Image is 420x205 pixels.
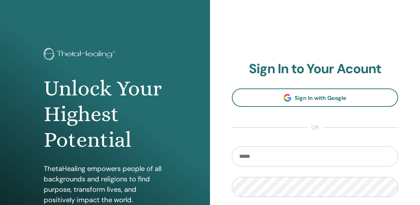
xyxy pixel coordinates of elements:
[295,94,346,102] span: Sign In with Google
[44,163,166,205] p: ThetaHealing empowers people of all backgrounds and religions to find purpose, transform lives, a...
[44,76,166,153] h1: Unlock Your Highest Potential
[232,61,398,77] h2: Sign In to Your Acount
[308,123,322,132] span: or
[232,88,398,107] a: Sign In with Google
